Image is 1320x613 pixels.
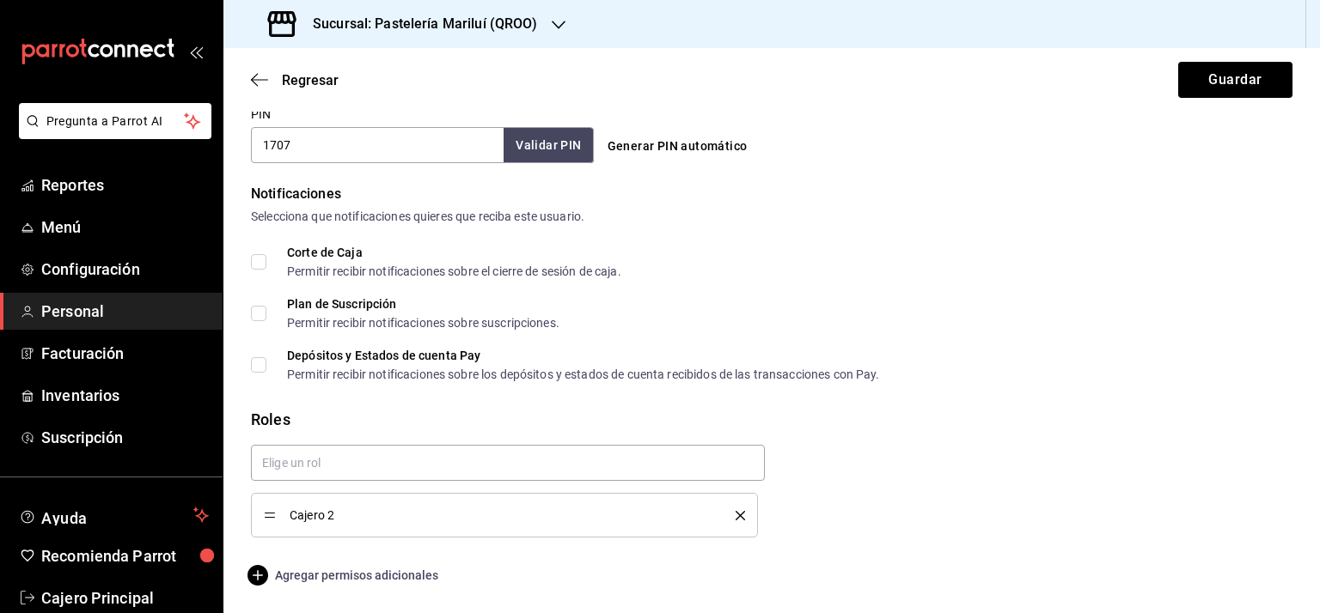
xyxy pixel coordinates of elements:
[299,14,538,34] h3: Sucursal: Pastelería Mariluí (QROO)
[601,130,755,162] button: Generar PIN automático
[287,368,880,380] div: Permitir recibir notificaciones sobre los depósitos y estados de cuenta recibidos de las transacc...
[287,265,621,277] div: Permitir recibir notificaciones sobre el cierre de sesión de caja.
[724,511,745,520] button: delete
[287,298,559,310] div: Plan de Suscripción
[290,509,710,521] span: Cajero 2
[41,426,209,449] span: Suscripción
[251,127,504,163] input: 3 a 6 dígitos
[251,72,339,88] button: Regresar
[251,445,765,481] input: Elige un rol
[41,173,209,197] span: Reportes
[41,258,209,281] span: Configuración
[41,544,209,567] span: Recomienda Parrot
[504,128,593,163] button: Validar PIN
[41,215,209,239] span: Menú
[19,103,211,139] button: Pregunta a Parrot AI
[46,112,185,130] span: Pregunta a Parrot AI
[41,586,209,610] span: Cajero Principal
[189,45,203,58] button: open_drawer_menu
[251,208,1292,226] div: Selecciona que notificaciones quieres que reciba este usuario.
[41,300,209,323] span: Personal
[41,384,209,407] span: Inventarios
[251,565,438,586] button: Agregar permisos adicionales
[282,72,339,88] span: Regresar
[41,342,209,365] span: Facturación
[1178,62,1292,98] button: Guardar
[287,246,621,258] div: Corte de Caja
[287,317,559,329] div: Permitir recibir notificaciones sobre suscripciones.
[287,349,880,361] div: Depósitos y Estados de cuenta Pay
[251,408,1292,431] div: Roles
[251,108,271,120] label: PIN
[12,124,211,143] a: Pregunta a Parrot AI
[251,184,1292,204] div: Notificaciones
[41,505,186,525] span: Ayuda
